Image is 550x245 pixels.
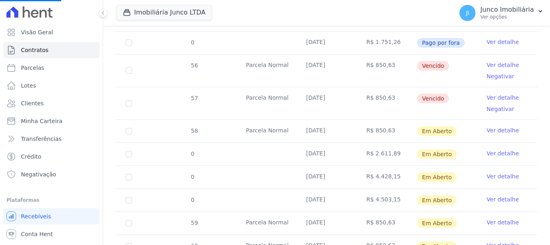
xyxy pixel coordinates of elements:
[3,95,99,111] a: Clientes
[3,149,99,165] a: Crédito
[116,5,212,20] button: Imobiliária Junco LTDA
[21,230,53,238] span: Conta Hent
[6,195,96,205] div: Plataformas
[236,87,296,119] td: Parcela Normal
[126,128,132,134] input: default
[21,117,62,125] span: Minha Carteira
[190,151,194,157] span: 0
[3,42,99,58] a: Contratos
[296,212,356,235] td: [DATE]
[357,212,417,235] td: R$ 850,63
[296,189,356,211] td: [DATE]
[466,10,469,16] span: JI
[417,94,449,103] span: Vencido
[417,126,457,136] span: Em Aberto
[296,54,356,87] td: [DATE]
[417,149,457,159] span: Em Aberto
[21,46,48,54] span: Contratos
[3,208,99,224] a: Recebíveis
[3,77,99,94] a: Lotes
[3,166,99,182] a: Negativação
[487,73,515,80] a: Negativar
[417,195,457,205] span: Em Aberto
[21,99,43,107] span: Clientes
[296,120,356,142] td: [DATE]
[296,31,356,54] td: [DATE]
[21,153,41,161] span: Crédito
[21,64,44,72] span: Parcelas
[357,31,417,54] td: R$ 1.751,26
[21,82,36,90] span: Lotes
[357,120,417,142] td: R$ 850,63
[190,62,198,69] span: 56
[190,39,194,46] span: 0
[3,24,99,40] a: Visão Geral
[126,67,132,74] input: default
[126,174,132,180] input: default
[236,212,296,235] td: Parcela Normal
[357,54,417,87] td: R$ 850,63
[236,54,296,87] td: Parcela Normal
[357,166,417,188] td: R$ 4.428,15
[357,189,417,211] td: R$ 4.503,15
[357,143,417,165] td: R$ 2.611,89
[296,166,356,188] td: [DATE]
[190,95,198,101] span: 57
[3,60,99,76] a: Parcelas
[487,172,519,180] a: Ver detalhe
[21,135,62,143] span: Transferências
[480,14,534,20] p: Ver opções
[487,106,515,112] a: Negativar
[296,143,356,165] td: [DATE]
[21,28,53,36] span: Visão Geral
[126,220,132,226] input: default
[417,61,449,71] span: Vencido
[236,120,296,142] td: Parcela Normal
[487,61,519,69] a: Ver detalhe
[21,212,51,220] span: Recebíveis
[21,170,56,178] span: Negativação
[126,40,132,46] input: Só é possível selecionar pagamentos em aberto
[126,151,132,157] input: default
[190,174,194,180] span: 0
[487,38,519,46] a: Ver detalhe
[190,128,198,134] span: 58
[357,87,417,119] td: R$ 850,63
[417,218,457,228] span: Em Aberto
[296,87,356,119] td: [DATE]
[126,100,132,107] input: default
[190,220,198,226] span: 59
[487,218,519,226] a: Ver detalhe
[3,226,99,242] a: Conta Hent
[487,126,519,134] a: Ver detalhe
[417,38,465,48] span: Pago por fora
[453,2,550,24] button: JI Junco Imobiliária Ver opções
[480,6,534,14] p: Junco Imobiliária
[126,197,132,203] input: default
[487,149,519,157] a: Ver detalhe
[190,197,194,203] span: 0
[3,113,99,129] a: Minha Carteira
[417,172,457,182] span: Em Aberto
[487,195,519,203] a: Ver detalhe
[3,131,99,147] a: Transferências
[487,94,519,102] a: Ver detalhe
